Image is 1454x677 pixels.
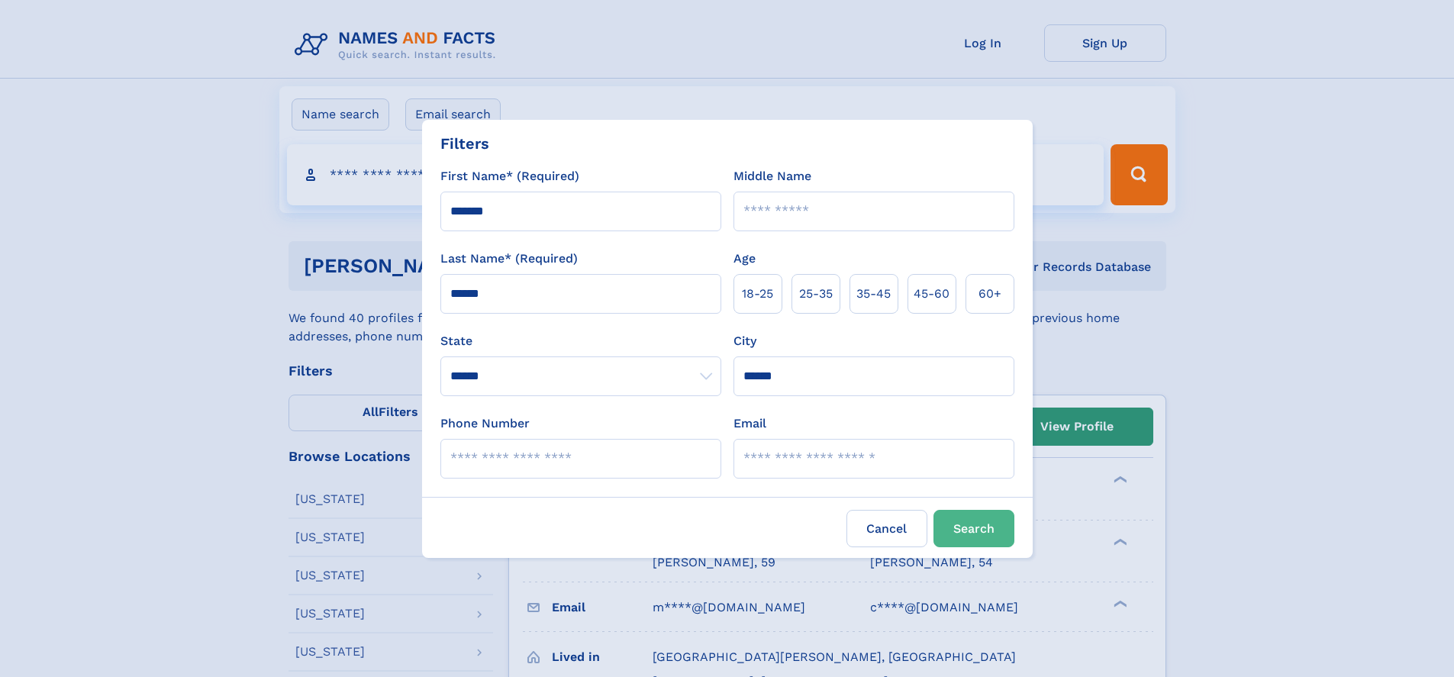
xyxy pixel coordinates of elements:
[856,285,891,303] span: 35‑45
[440,332,721,350] label: State
[799,285,833,303] span: 25‑35
[733,250,756,268] label: Age
[933,510,1014,547] button: Search
[440,414,530,433] label: Phone Number
[440,132,489,155] div: Filters
[733,167,811,185] label: Middle Name
[914,285,949,303] span: 45‑60
[440,167,579,185] label: First Name* (Required)
[440,250,578,268] label: Last Name* (Required)
[742,285,773,303] span: 18‑25
[978,285,1001,303] span: 60+
[846,510,927,547] label: Cancel
[733,332,756,350] label: City
[733,414,766,433] label: Email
